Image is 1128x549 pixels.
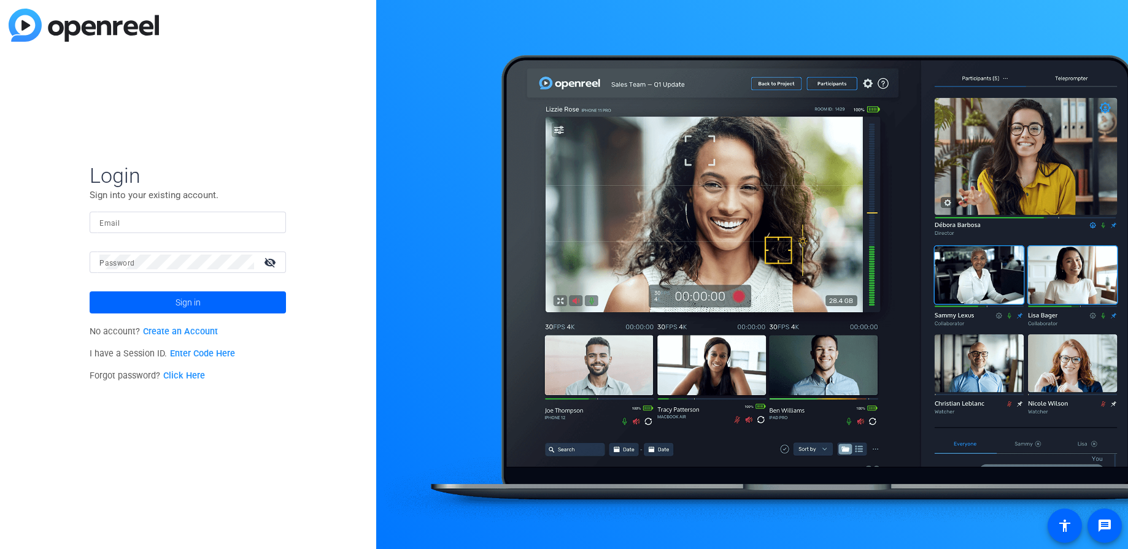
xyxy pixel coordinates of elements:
[90,370,205,381] span: Forgot password?
[90,291,286,313] button: Sign in
[257,253,286,271] mat-icon: visibility_off
[90,326,218,337] span: No account?
[143,326,218,337] a: Create an Account
[163,370,205,381] a: Click Here
[170,348,235,359] a: Enter Code Here
[99,259,134,267] mat-label: Password
[1057,518,1072,533] mat-icon: accessibility
[99,219,120,228] mat-label: Email
[1097,518,1112,533] mat-icon: message
[99,215,276,229] input: Enter Email Address
[176,287,201,318] span: Sign in
[90,163,286,188] span: Login
[90,348,235,359] span: I have a Session ID.
[9,9,159,42] img: blue-gradient.svg
[90,188,286,202] p: Sign into your existing account.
